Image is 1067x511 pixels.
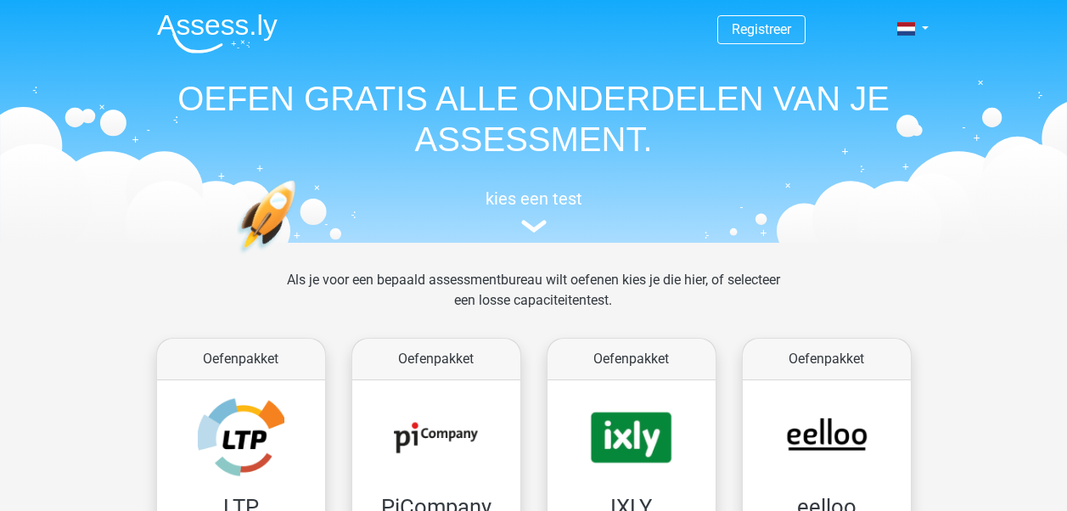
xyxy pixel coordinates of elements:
[143,78,924,160] h1: OEFEN GRATIS ALLE ONDERDELEN VAN JE ASSESSMENT.
[237,180,362,334] img: oefenen
[732,21,791,37] a: Registreer
[157,14,278,53] img: Assessly
[143,188,924,209] h5: kies een test
[521,220,547,233] img: assessment
[273,270,794,331] div: Als je voor een bepaald assessmentbureau wilt oefenen kies je die hier, of selecteer een losse ca...
[143,188,924,233] a: kies een test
